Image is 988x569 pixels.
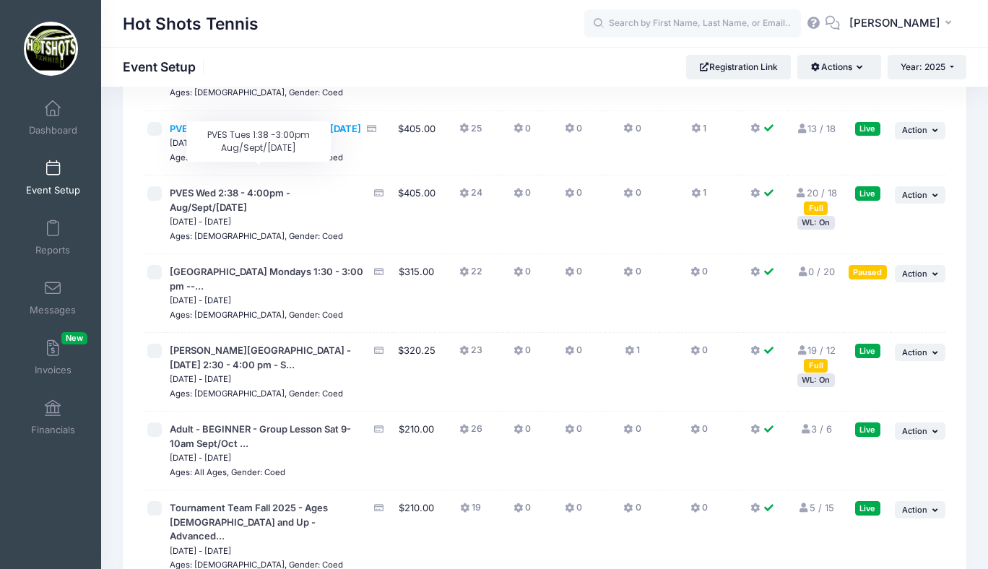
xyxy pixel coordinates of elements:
i: Accepting Credit Card Payments [373,503,385,513]
button: 22 [459,265,482,286]
button: Action [895,122,945,139]
input: Search by First Name, Last Name, or Email... [584,9,801,38]
button: 24 [459,186,482,207]
div: Full [804,359,828,373]
button: 1 [625,344,640,365]
button: [PERSON_NAME] [840,7,966,40]
i: Accepting Credit Card Payments [366,124,378,134]
button: 1 [691,122,706,143]
span: Action [902,426,927,436]
button: 0 [513,501,531,522]
small: Ages: All Ages, Gender: Coed [170,467,285,477]
button: 0 [565,186,582,207]
span: Event Setup [26,184,80,196]
button: 25 [459,122,482,143]
span: Reports [35,244,70,256]
span: [PERSON_NAME] [849,15,940,31]
h1: Hot Shots Tennis [123,7,259,40]
span: [GEOGRAPHIC_DATA] Mondays 1:30 - 3:00 pm --... [170,266,363,292]
td: $320.25 [393,333,439,412]
span: Adult - BEGINNER - Group Lesson Sat 9-10am Sept/Oct ... [170,423,351,449]
button: 0 [565,501,582,522]
i: Accepting Credit Card Payments [373,425,385,434]
span: Invoices [35,364,71,376]
span: Messages [30,304,76,316]
button: 0 [513,344,531,365]
button: 0 [690,344,708,365]
a: 0 / 20 [797,266,835,277]
span: Action [902,347,927,357]
button: 0 [623,186,641,207]
div: Live [855,422,880,436]
span: Action [902,125,927,135]
a: InvoicesNew [19,332,87,383]
button: 26 [459,422,482,443]
small: Ages: [DEMOGRAPHIC_DATA], Gender: Coed [170,388,343,399]
img: Hot Shots Tennis [24,22,78,76]
a: Reports [19,212,87,263]
div: WL: On [797,216,835,230]
small: Ages: [DEMOGRAPHIC_DATA], Gender: Coed [170,310,343,320]
button: 0 [513,122,531,143]
button: Action [895,501,945,518]
small: [DATE] - [DATE] [170,374,231,384]
span: Action [902,269,927,279]
small: Ages: [DEMOGRAPHIC_DATA], Gender: Coed [170,231,343,241]
span: Tournament Team Fall 2025 - Ages [DEMOGRAPHIC_DATA] and Up -Advanced... [170,502,328,542]
div: Live [855,186,880,200]
span: Financials [31,424,75,436]
button: Action [895,422,945,440]
div: WL: On [797,373,835,387]
button: 0 [623,501,641,522]
div: Live [855,501,880,515]
td: $315.00 [393,254,439,333]
a: Messages [19,272,87,323]
button: 0 [623,265,641,286]
a: Dashboard [19,92,87,143]
span: Dashboard [29,124,77,136]
span: New [61,332,87,344]
button: Action [895,344,945,361]
div: Live [855,122,880,136]
button: Year: 2025 [888,55,966,79]
h1: Event Setup [123,59,208,74]
button: 0 [565,422,582,443]
a: Registration Link [686,55,791,79]
small: [DATE] - [DATE] [170,217,231,227]
i: Accepting Credit Card Payments [373,346,385,355]
button: 1 [691,186,706,207]
small: [DATE] - [DATE] [170,546,231,556]
div: Paused [849,265,887,279]
a: Event Setup [19,152,87,203]
span: Action [902,190,927,200]
small: Ages: [DEMOGRAPHIC_DATA], Gender: Coed [170,87,343,97]
td: $210.00 [393,412,439,490]
i: Accepting Credit Card Payments [373,267,385,277]
td: $405.00 [393,175,439,254]
button: 19 [460,501,481,522]
a: 5 / 15 [797,502,833,513]
button: 23 [459,344,482,365]
span: Action [902,505,927,515]
div: Live [855,344,880,357]
i: Accepting Credit Card Payments [373,188,385,198]
small: Ages: [DEMOGRAPHIC_DATA], Gender: Coed [170,152,343,162]
span: Year: 2025 [901,61,945,72]
small: [DATE] - [DATE] [170,453,231,463]
button: 0 [690,422,708,443]
button: Actions [797,55,880,79]
button: 0 [513,265,531,286]
button: 0 [565,265,582,286]
div: Full [804,201,828,215]
button: 0 [623,422,641,443]
a: 20 / 18 Full [794,187,836,213]
a: 19 / 12 Full [796,344,836,370]
small: [DATE] - [DATE] [170,295,231,305]
button: 0 [690,265,708,286]
span: [PERSON_NAME][GEOGRAPHIC_DATA] - [DATE] 2:30 - 4:00 pm - S... [170,344,351,370]
a: Financials [19,392,87,443]
small: [DATE] - [DATE] [170,138,231,148]
a: 3 / 6 [799,423,832,435]
div: PVES Tues 1:38 -3:00pm Aug/Sept/[DATE] [186,121,331,162]
button: 0 [565,122,582,143]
